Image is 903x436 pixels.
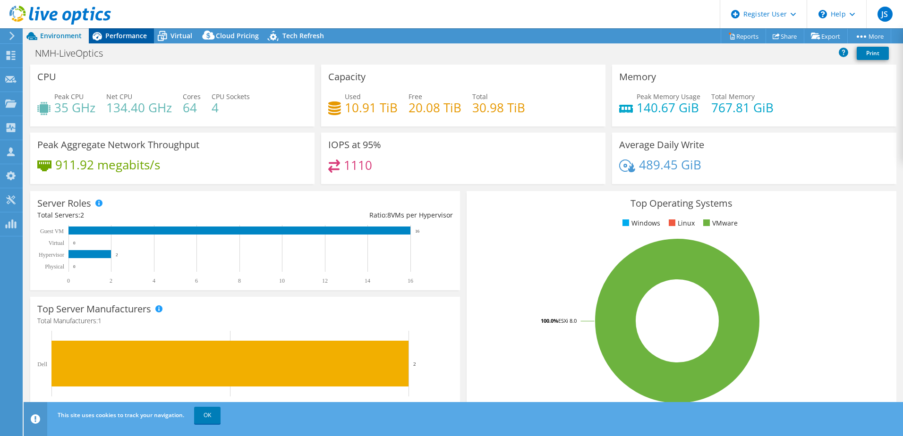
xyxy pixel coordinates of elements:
[105,31,147,40] span: Performance
[387,210,391,219] span: 8
[54,92,84,101] span: Peak CPU
[40,228,64,235] text: Guest VM
[216,31,259,40] span: Cloud Pricing
[711,102,774,113] h4: 767.81 GiB
[37,198,91,209] h3: Server Roles
[409,102,461,113] h4: 20.08 TiB
[80,210,84,219] span: 2
[328,72,366,82] h3: Capacity
[558,317,577,324] tspan: ESXi 8.0
[345,102,398,113] h4: 10.91 TiB
[847,29,891,43] a: More
[238,277,241,284] text: 8
[766,29,804,43] a: Share
[701,218,738,228] li: VMware
[279,277,285,284] text: 10
[472,102,525,113] h4: 30.98 TiB
[37,304,151,314] h3: Top Server Manufacturers
[877,7,893,22] span: JS
[804,29,848,43] a: Export
[55,159,160,170] h4: 911.92 megabits/s
[58,411,184,419] span: This site uses cookies to track your navigation.
[183,102,201,113] h4: 64
[195,277,198,284] text: 6
[282,31,324,40] span: Tech Refresh
[170,31,192,40] span: Virtual
[637,92,700,101] span: Peak Memory Usage
[474,198,889,209] h3: Top Operating Systems
[194,407,221,424] a: OK
[49,240,65,246] text: Virtual
[345,92,361,101] span: Used
[365,277,370,284] text: 14
[37,140,199,150] h3: Peak Aggregate Network Throughput
[857,47,889,60] a: Print
[619,72,656,82] h3: Memory
[37,72,56,82] h3: CPU
[408,277,413,284] text: 16
[45,263,64,270] text: Physical
[711,92,755,101] span: Total Memory
[721,29,766,43] a: Reports
[98,316,102,325] span: 1
[40,31,82,40] span: Environment
[37,210,245,220] div: Total Servers:
[212,92,250,101] span: CPU Sockets
[31,48,118,59] h1: NMH-LiveOptics
[409,92,422,101] span: Free
[245,210,453,220] div: Ratio: VMs per Hypervisor
[106,102,172,113] h4: 134.40 GHz
[666,218,695,228] li: Linux
[183,92,201,101] span: Cores
[153,277,155,284] text: 4
[415,229,420,234] text: 16
[637,102,700,113] h4: 140.67 GiB
[73,264,76,269] text: 0
[344,160,372,170] h4: 1110
[328,140,381,150] h3: IOPS at 95%
[37,316,453,326] h4: Total Manufacturers:
[116,252,118,257] text: 2
[472,92,488,101] span: Total
[212,102,250,113] h4: 4
[110,277,112,284] text: 2
[541,317,558,324] tspan: 100.0%
[322,277,328,284] text: 12
[620,218,660,228] li: Windows
[73,241,76,245] text: 0
[639,159,701,170] h4: 489.45 GiB
[818,10,827,18] svg: \n
[67,277,70,284] text: 0
[106,92,132,101] span: Net CPU
[54,102,95,113] h4: 35 GHz
[39,252,64,258] text: Hypervisor
[619,140,704,150] h3: Average Daily Write
[37,361,47,368] text: Dell
[413,361,416,367] text: 2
